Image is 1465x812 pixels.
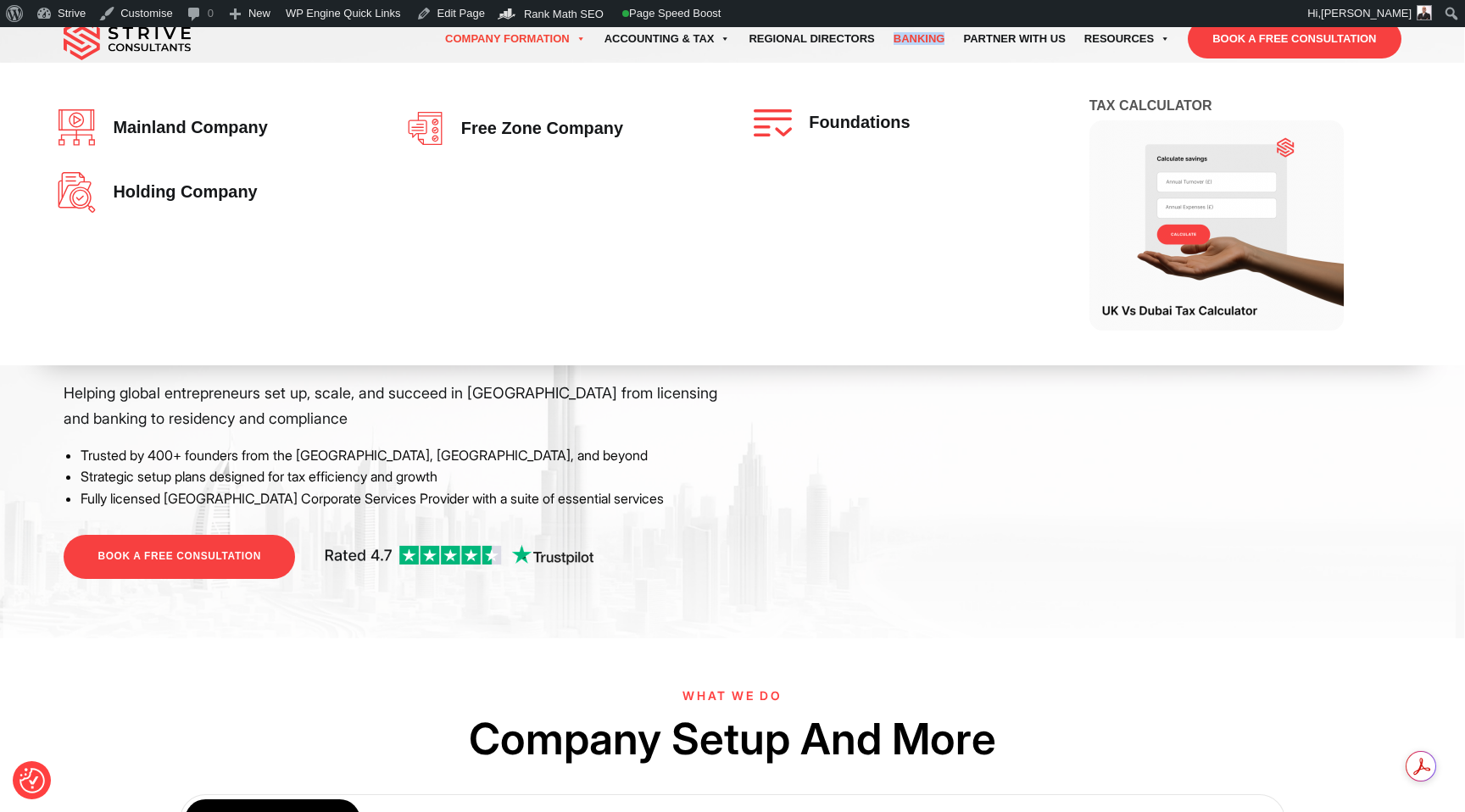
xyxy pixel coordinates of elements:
[884,15,955,63] a: Banking
[1075,15,1179,63] a: Resources
[453,120,623,138] span: Free zone company
[81,488,720,510] li: Fully licensed [GEOGRAPHIC_DATA] Corporate Services Provider with a suite of essential services
[754,109,1059,136] a: Foundations
[19,768,45,793] img: Revisit consent button
[1321,7,1412,19] span: [PERSON_NAME]
[800,114,910,132] span: Foundations
[19,768,45,793] button: Consent Preferences
[739,15,883,63] a: Regional Directors
[81,445,720,467] li: Trusted by 400+ founders from the [GEOGRAPHIC_DATA], [GEOGRAPHIC_DATA], and beyond
[104,183,257,202] span: Holding Company
[1188,19,1401,58] a: BOOK A FREE CONSULTATION
[1089,97,1420,120] h4: Tax Calculator
[64,18,191,60] img: main-logo.svg
[436,15,595,63] a: Company Formation
[595,15,740,63] a: Accounting & Tax
[58,109,363,147] a: Mainland company
[406,109,711,147] a: Free zone company
[524,8,604,20] span: Rank Math SEO
[64,381,720,431] p: Helping global entrepreneurs set up, scale, and succeed in [GEOGRAPHIC_DATA] from licensing and b...
[81,466,720,488] li: Strategic setup plans designed for tax efficiency and growth
[64,535,294,578] a: BOOK A FREE CONSULTATION
[104,119,267,137] span: Mainland company
[954,15,1074,63] a: Partner with Us
[58,172,363,213] a: Holding Company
